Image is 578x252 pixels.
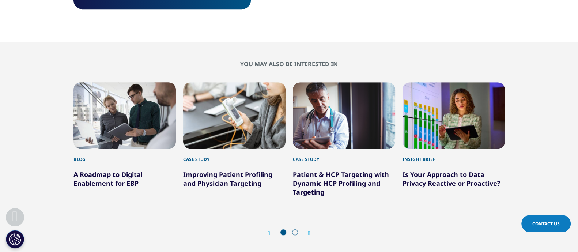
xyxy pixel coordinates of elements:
div: Previous slide [268,230,277,237]
div: Case Study [293,149,395,163]
a: Contact Us [521,215,571,232]
a: Patient & HCP Targeting with Dynamic HCP Profiling and Targeting [293,170,389,196]
div: 3 / 6 [293,82,395,196]
div: Insight Brief [403,149,505,163]
button: Cookies Settings [6,230,24,248]
div: 1 / 6 [73,82,176,196]
div: Case Study [183,149,286,163]
a: A Roadmap to Digital Enablement for EBP [73,170,143,188]
a: Improving Patient Profiling and Physician Targeting [183,170,272,188]
div: 4 / 6 [403,82,505,196]
div: 2 / 6 [183,82,286,196]
a: Is Your Approach to Data Privacy Reactive or Proactive? [403,170,500,188]
h2: You may also be interested in [73,60,505,68]
div: Next slide [301,230,310,237]
div: Blog [73,149,176,163]
span: Contact Us [532,221,560,227]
